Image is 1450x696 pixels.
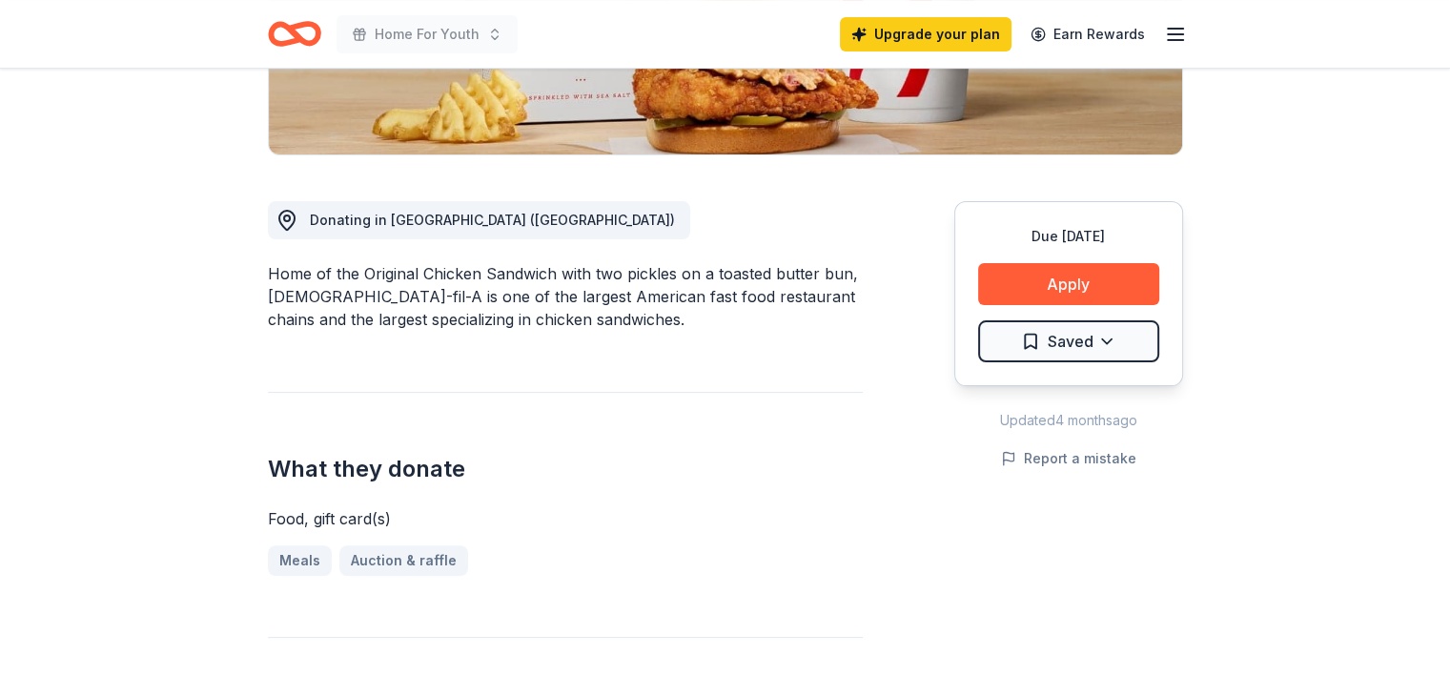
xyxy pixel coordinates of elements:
button: Saved [978,320,1159,362]
a: Upgrade your plan [840,17,1011,51]
a: Earn Rewards [1019,17,1156,51]
button: Apply [978,263,1159,305]
div: Food, gift card(s) [268,507,863,530]
span: Donating in [GEOGRAPHIC_DATA] ([GEOGRAPHIC_DATA]) [310,212,675,228]
h2: What they donate [268,454,863,484]
a: Auction & raffle [339,545,468,576]
a: Meals [268,545,332,576]
span: Home For Youth [375,23,480,46]
button: Home For Youth [337,15,518,53]
div: Due [DATE] [978,225,1159,248]
a: Home [268,11,321,56]
span: Saved [1048,329,1093,354]
div: Updated 4 months ago [954,409,1183,432]
button: Report a mistake [1001,447,1136,470]
div: Home of the Original Chicken Sandwich with two pickles on a toasted butter bun, [DEMOGRAPHIC_DATA... [268,262,863,331]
